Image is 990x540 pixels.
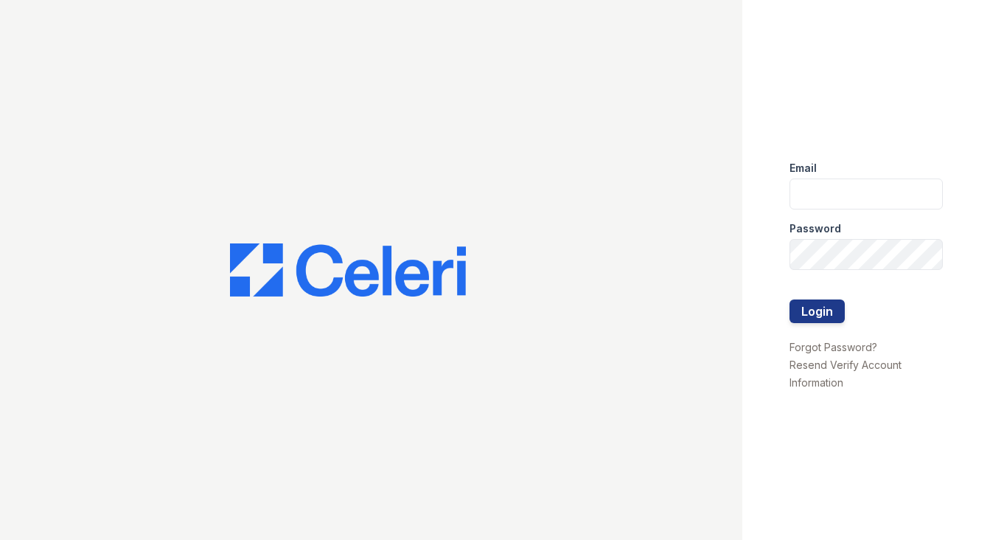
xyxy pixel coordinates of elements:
label: Password [789,221,841,236]
a: Forgot Password? [789,341,877,353]
img: CE_Logo_Blue-a8612792a0a2168367f1c8372b55b34899dd931a85d93a1a3d3e32e68fde9ad4.png [230,243,466,297]
label: Email [789,161,817,176]
button: Login [789,300,845,323]
a: Resend Verify Account Information [789,359,902,389]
